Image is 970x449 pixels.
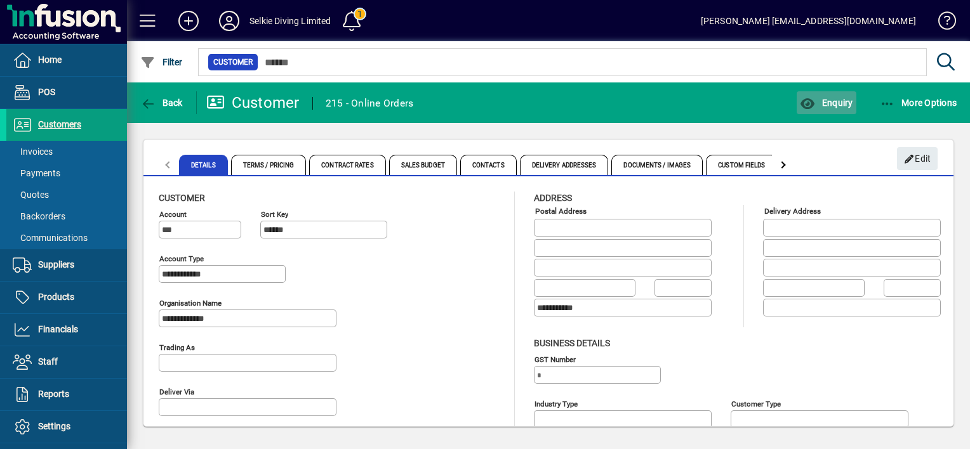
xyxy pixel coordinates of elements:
[6,379,127,410] a: Reports
[159,343,195,352] mat-label: Trading as
[159,210,187,219] mat-label: Account
[38,324,78,334] span: Financials
[38,421,70,431] span: Settings
[38,87,55,97] span: POS
[127,91,197,114] app-page-header-button: Back
[389,155,457,175] span: Sales Budget
[38,119,81,129] span: Customers
[38,259,74,270] span: Suppliers
[326,93,414,114] div: 215 - Online Orders
[140,57,183,67] span: Filter
[231,155,307,175] span: Terms / Pricing
[534,193,572,203] span: Address
[38,55,62,65] span: Home
[6,44,127,76] a: Home
[6,227,127,249] a: Communications
[38,356,58,367] span: Staff
[460,155,517,175] span: Contacts
[159,193,205,203] span: Customer
[6,162,127,184] a: Payments
[6,249,127,281] a: Suppliers
[168,10,209,32] button: Add
[13,233,88,243] span: Communications
[800,98,853,108] span: Enquiry
[520,155,609,175] span: Delivery Addresses
[929,3,954,44] a: Knowledge Base
[611,155,703,175] span: Documents / Images
[6,141,127,162] a: Invoices
[209,10,249,32] button: Profile
[6,184,127,205] a: Quotes
[309,155,385,175] span: Contract Rates
[140,98,183,108] span: Back
[13,211,65,221] span: Backorders
[38,389,69,399] span: Reports
[6,314,127,346] a: Financials
[159,299,222,308] mat-label: Organisation name
[535,399,578,408] mat-label: Industry type
[249,11,331,31] div: Selkie Diving Limited
[534,338,610,348] span: Business details
[13,146,53,157] span: Invoices
[13,168,60,178] span: Payments
[137,51,186,74] button: Filter
[206,93,300,113] div: Customer
[6,205,127,227] a: Backorders
[880,98,957,108] span: More Options
[706,155,777,175] span: Custom Fields
[179,155,228,175] span: Details
[535,355,576,363] mat-label: GST Number
[731,399,781,408] mat-label: Customer type
[904,148,931,169] span: Edit
[159,254,204,263] mat-label: Account Type
[6,282,127,313] a: Products
[797,91,856,114] button: Enquiry
[213,56,253,68] span: Customer
[877,91,960,114] button: More Options
[159,387,194,396] mat-label: Deliver via
[261,210,288,219] mat-label: Sort key
[6,411,127,443] a: Settings
[13,190,49,200] span: Quotes
[897,147,938,170] button: Edit
[38,292,74,302] span: Products
[6,77,127,108] a: POS
[6,346,127,378] a: Staff
[701,11,916,31] div: [PERSON_NAME] [EMAIL_ADDRESS][DOMAIN_NAME]
[137,91,186,114] button: Back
